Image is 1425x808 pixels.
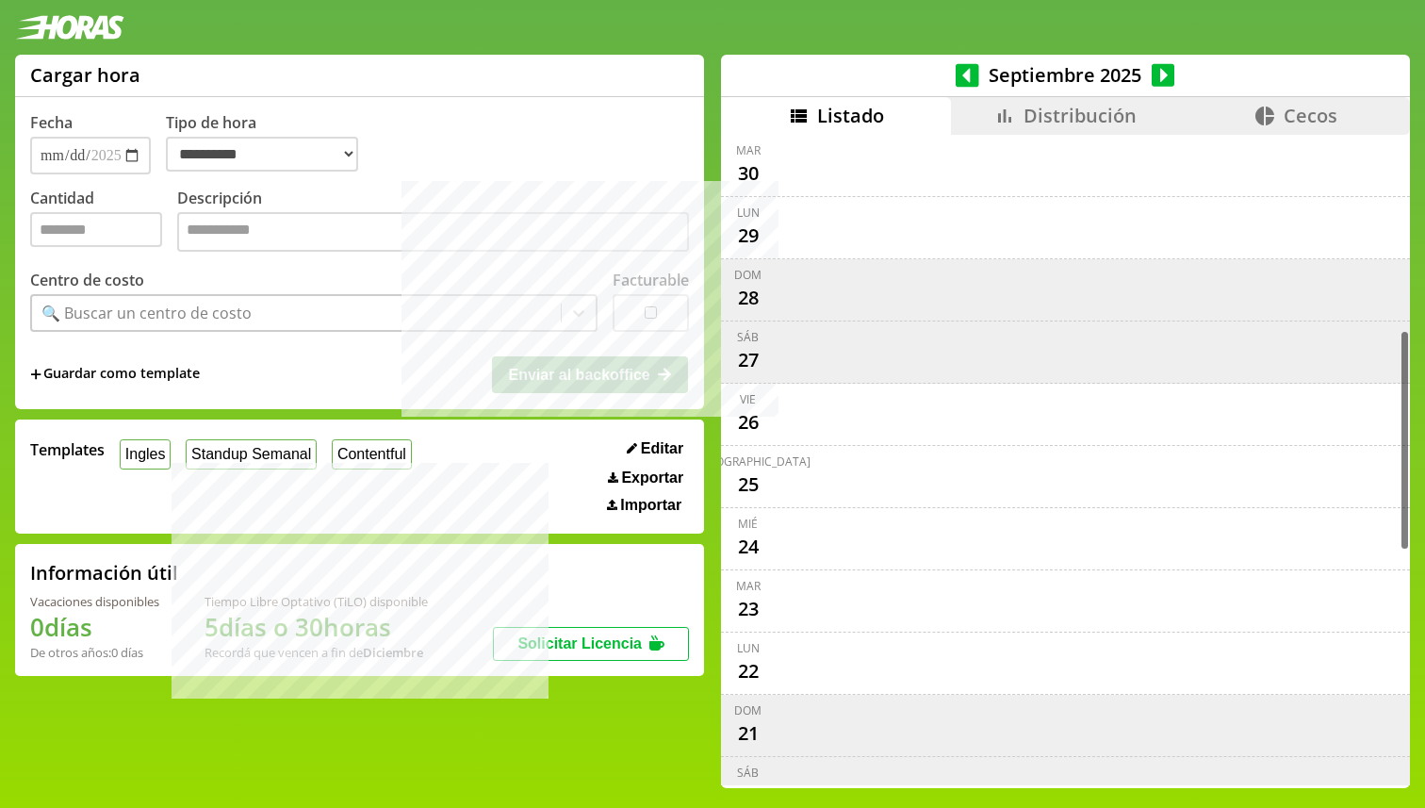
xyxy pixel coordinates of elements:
[613,270,689,290] label: Facturable
[30,610,159,644] h1: 0 días
[733,158,763,189] div: 30
[30,270,144,290] label: Centro de costo
[733,345,763,375] div: 27
[186,439,317,469] button: Standup Semanal
[30,364,41,385] span: +
[737,205,760,221] div: lun
[1284,103,1337,128] span: Cecos
[817,103,884,128] span: Listado
[205,593,428,610] div: Tiempo Libre Optativo (TiLO) disponible
[737,765,759,781] div: sáb
[30,112,73,133] label: Fecha
[30,364,200,385] span: +Guardar como template
[30,188,177,256] label: Cantidad
[733,407,763,437] div: 26
[517,635,642,651] span: Solicitar Licencia
[734,267,762,283] div: dom
[166,137,358,172] select: Tipo de hora
[736,578,761,594] div: mar
[621,439,689,458] button: Editar
[641,440,683,457] span: Editar
[205,644,428,661] div: Recordá que vencen a fin de
[733,470,763,500] div: 25
[177,188,689,256] label: Descripción
[721,135,1410,785] div: scrollable content
[363,644,423,661] b: Diciembre
[205,610,428,644] h1: 5 días o 30 horas
[166,112,373,174] label: Tipo de hora
[733,532,763,562] div: 24
[41,303,252,323] div: 🔍 Buscar un centro de costo
[30,212,162,247] input: Cantidad
[736,142,761,158] div: mar
[979,62,1152,88] span: Septiembre 2025
[738,516,758,532] div: mié
[30,560,178,585] h2: Información útil
[733,656,763,686] div: 22
[620,497,681,514] span: Importar
[740,391,756,407] div: vie
[602,469,689,487] button: Exportar
[686,453,811,470] div: [DEMOGRAPHIC_DATA]
[120,439,171,469] button: Ingles
[332,439,412,469] button: Contentful
[30,439,105,460] span: Templates
[30,644,159,661] div: De otros años: 0 días
[733,283,763,313] div: 28
[177,212,689,252] textarea: Descripción
[493,627,689,661] button: Solicitar Licencia
[734,702,762,718] div: dom
[30,62,140,88] h1: Cargar hora
[737,640,760,656] div: lun
[1024,103,1137,128] span: Distribución
[621,470,683,486] span: Exportar
[733,718,763,749] div: 21
[737,329,759,345] div: sáb
[733,594,763,624] div: 23
[733,221,763,251] div: 29
[30,593,159,610] div: Vacaciones disponibles
[15,15,124,40] img: logotipo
